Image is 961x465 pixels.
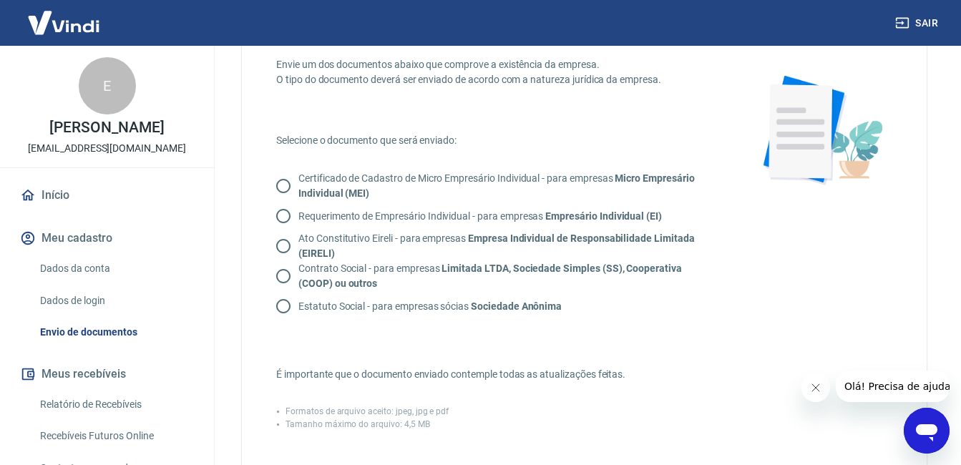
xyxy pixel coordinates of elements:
img: foto-documento-flower.19a65ad63fe92b90d685.png [749,57,892,200]
div: E [79,57,136,114]
a: Recebíveis Futuros Online [34,421,197,451]
p: Estatuto Social - para empresas sócias [298,299,562,314]
p: Formatos de arquivo aceito: jpeg, jpg e pdf [286,405,449,418]
p: Tamanho máximo do arquivo: 4,5 MB [286,418,430,431]
img: Vindi [17,1,110,44]
iframe: Fechar mensagem [801,373,830,402]
p: Ato Constitutivo Eireli - para empresas [298,231,703,261]
iframe: Botão para abrir a janela de mensagens [904,408,950,454]
p: É importante que o documento enviado contemple todas as atualizações feitas. [276,367,715,382]
strong: Empresário Individual (EI) [545,210,662,222]
p: [PERSON_NAME] [49,120,164,135]
span: Olá! Precisa de ajuda? [9,10,120,21]
button: Meu cadastro [17,222,197,254]
a: Relatório de Recebíveis [34,390,197,419]
a: Envio de documentos [34,318,197,347]
p: O tipo do documento deverá ser enviado de acordo com a natureza jurídica da empresa. [276,72,715,87]
p: Selecione o documento que será enviado: [276,133,715,148]
strong: Micro Empresário Individual (MEI) [298,172,695,199]
a: Início [17,180,197,211]
strong: Sociedade Anônima [471,300,562,312]
button: Meus recebíveis [17,358,197,390]
p: [EMAIL_ADDRESS][DOMAIN_NAME] [28,141,186,156]
p: Requerimento de Empresário Individual - para empresas [298,209,662,224]
button: Sair [892,10,944,36]
p: Contrato Social - para empresas [298,261,703,291]
a: Dados de login [34,286,197,315]
iframe: Mensagem da empresa [836,371,950,402]
p: Certificado de Cadastro de Micro Empresário Individual - para empresas [298,171,703,201]
p: Envie um dos documentos abaixo que comprove a existência da empresa. [276,57,715,72]
a: Dados da conta [34,254,197,283]
strong: Empresa Individual de Responsabilidade Limitada (EIRELI) [298,232,695,259]
strong: Limitada LTDA, Sociedade Simples (SS), Cooperativa (COOP) ou outros [298,263,682,289]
